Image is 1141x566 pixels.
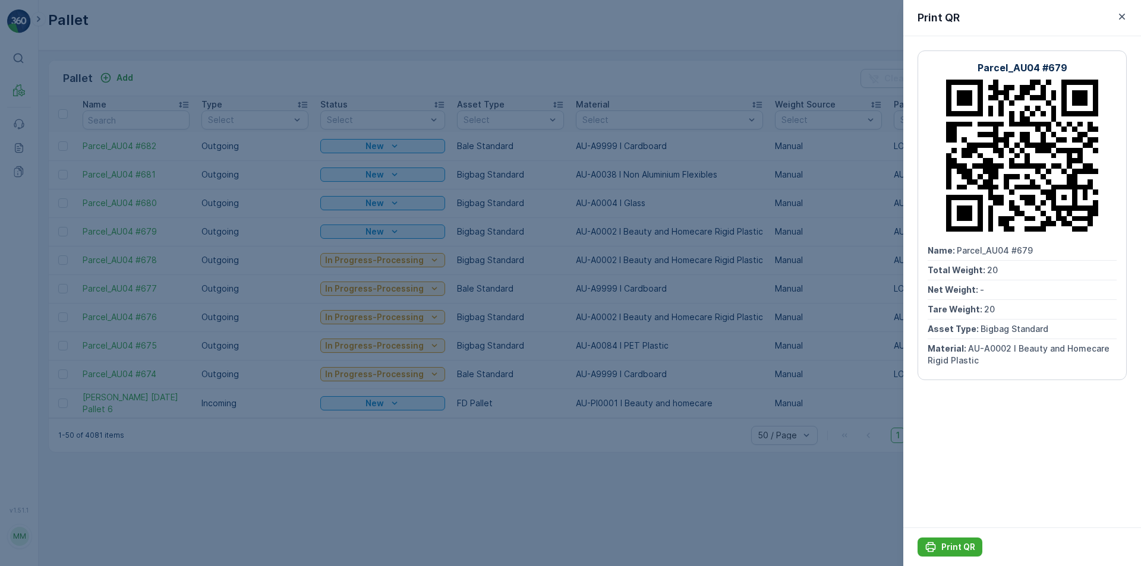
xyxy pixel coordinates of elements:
p: Parcel_AU04 #679 [978,61,1067,75]
p: Print QR [941,541,975,553]
span: Total Weight : [928,265,987,275]
span: Asset Type : [928,324,981,334]
span: Name : [928,245,957,255]
span: 20 [987,265,998,275]
p: Print QR [918,10,960,26]
span: Net Weight : [928,284,980,295]
button: Print QR [918,537,982,556]
span: 20 [984,304,995,314]
span: AU-A0002 I Beauty and Homecare Rigid Plastic [928,343,1112,365]
span: Tare Weight : [928,304,984,314]
span: Parcel_AU04 #679 [957,245,1033,255]
span: - [980,284,984,295]
span: Material : [928,343,968,353]
span: Bigbag Standard [981,324,1048,334]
